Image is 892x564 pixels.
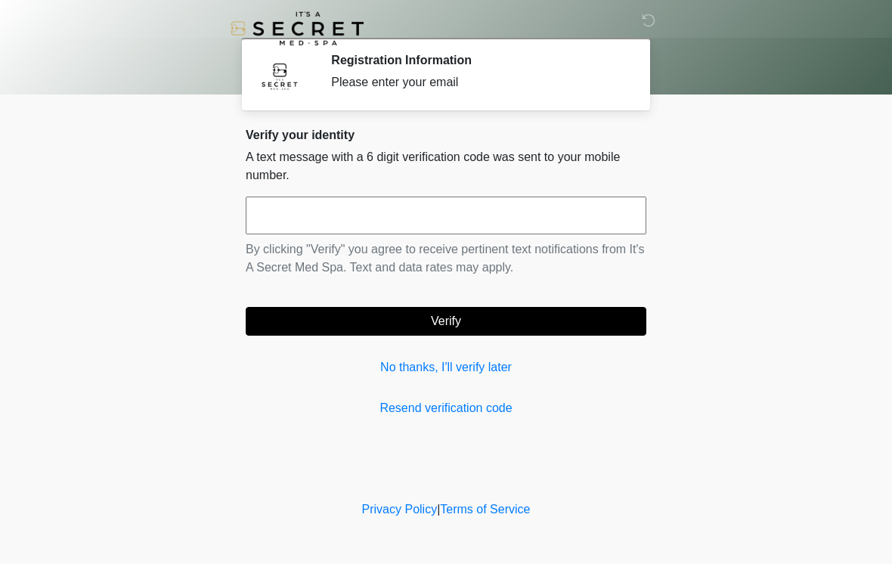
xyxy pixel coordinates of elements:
a: Privacy Policy [362,503,438,516]
a: Terms of Service [440,503,530,516]
p: By clicking "Verify" you agree to receive pertinent text notifications from It's A Secret Med Spa... [246,240,646,277]
h2: Registration Information [331,53,624,67]
div: Please enter your email [331,73,624,91]
a: | [437,503,440,516]
a: No thanks, I'll verify later [246,358,646,377]
button: Verify [246,307,646,336]
h2: Verify your identity [246,128,646,142]
img: It's A Secret Med Spa Logo [231,11,364,45]
img: Agent Avatar [257,53,302,98]
a: Resend verification code [246,399,646,417]
p: A text message with a 6 digit verification code was sent to your mobile number. [246,148,646,184]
